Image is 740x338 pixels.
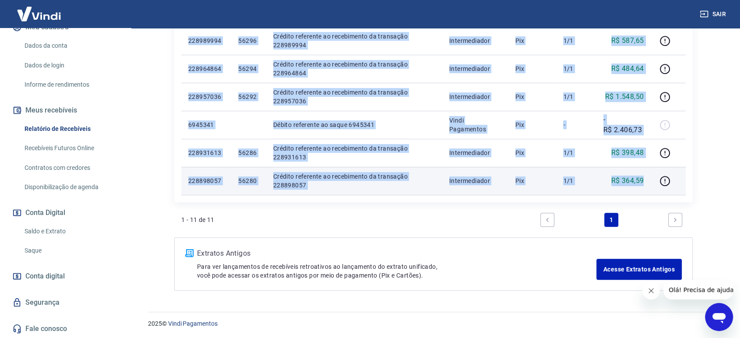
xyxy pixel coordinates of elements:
p: 56296 [238,36,259,45]
a: Dados da conta [21,37,120,55]
p: - [563,120,589,129]
img: Vindi [11,0,67,27]
p: Débito referente ao saque 6945341 [273,120,435,129]
button: Sair [698,6,729,22]
p: -R$ 2.406,73 [603,114,644,135]
p: Intermediador [449,176,501,185]
p: 228931613 [188,148,224,157]
iframe: Fechar mensagem [642,282,660,299]
p: Intermediador [449,92,501,101]
p: Pix [515,64,550,73]
a: Acesse Extratos Antigos [596,259,682,280]
iframe: Botão para abrir a janela de mensagens [705,303,733,331]
p: 2025 © [148,319,719,328]
ul: Pagination [537,209,686,230]
p: Pix [515,92,550,101]
p: Intermediador [449,64,501,73]
button: Conta Digital [11,203,120,222]
a: Informe de rendimentos [21,76,120,94]
p: 56294 [238,64,259,73]
a: Page 1 is your current page [604,213,618,227]
p: Pix [515,120,550,129]
p: 1 - 11 de 11 [181,215,215,224]
p: Crédito referente ao recebimento da transação 228898057 [273,172,435,190]
p: Pix [515,148,550,157]
p: 228964864 [188,64,224,73]
p: 228989994 [188,36,224,45]
p: 1/1 [563,148,589,157]
p: Extratos Antigos [197,248,596,259]
a: Dados de login [21,56,120,74]
p: Intermediador [449,148,501,157]
a: Next page [668,213,682,227]
p: 1/1 [563,176,589,185]
p: 228898057 [188,176,224,185]
p: 1/1 [563,36,589,45]
p: 56292 [238,92,259,101]
p: Pix [515,176,550,185]
p: 228957036 [188,92,224,101]
p: Crédito referente ao recebimento da transação 228931613 [273,144,435,162]
p: 56280 [238,176,259,185]
a: Segurança [11,293,120,312]
a: Saldo e Extrato [21,222,120,240]
p: 6945341 [188,120,224,129]
a: Disponibilização de agenda [21,178,120,196]
span: Conta digital [25,270,65,282]
p: Pix [515,36,550,45]
p: Para ver lançamentos de recebíveis retroativos ao lançamento do extrato unificado, você pode aces... [197,262,596,280]
p: R$ 364,59 [611,176,644,186]
p: R$ 1.548,50 [605,92,644,102]
p: R$ 398,48 [611,148,644,158]
p: 1/1 [563,92,589,101]
img: ícone [185,249,194,257]
a: Recebíveis Futuros Online [21,139,120,157]
p: Crédito referente ao recebimento da transação 228957036 [273,88,435,106]
button: Meus recebíveis [11,101,120,120]
p: R$ 587,65 [611,35,644,46]
p: Vindi Pagamentos [449,116,501,134]
a: Relatório de Recebíveis [21,120,120,138]
a: Conta digital [11,267,120,286]
iframe: Mensagem da empresa [663,280,733,299]
a: Saque [21,242,120,260]
p: 56286 [238,148,259,157]
p: Crédito referente ao recebimento da transação 228964864 [273,60,435,77]
a: Previous page [540,213,554,227]
p: 1/1 [563,64,589,73]
span: Olá! Precisa de ajuda? [5,6,74,13]
p: Intermediador [449,36,501,45]
a: Contratos com credores [21,159,120,177]
a: Vindi Pagamentos [168,320,218,327]
p: R$ 484,64 [611,63,644,74]
p: Crédito referente ao recebimento da transação 228989994 [273,32,435,49]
